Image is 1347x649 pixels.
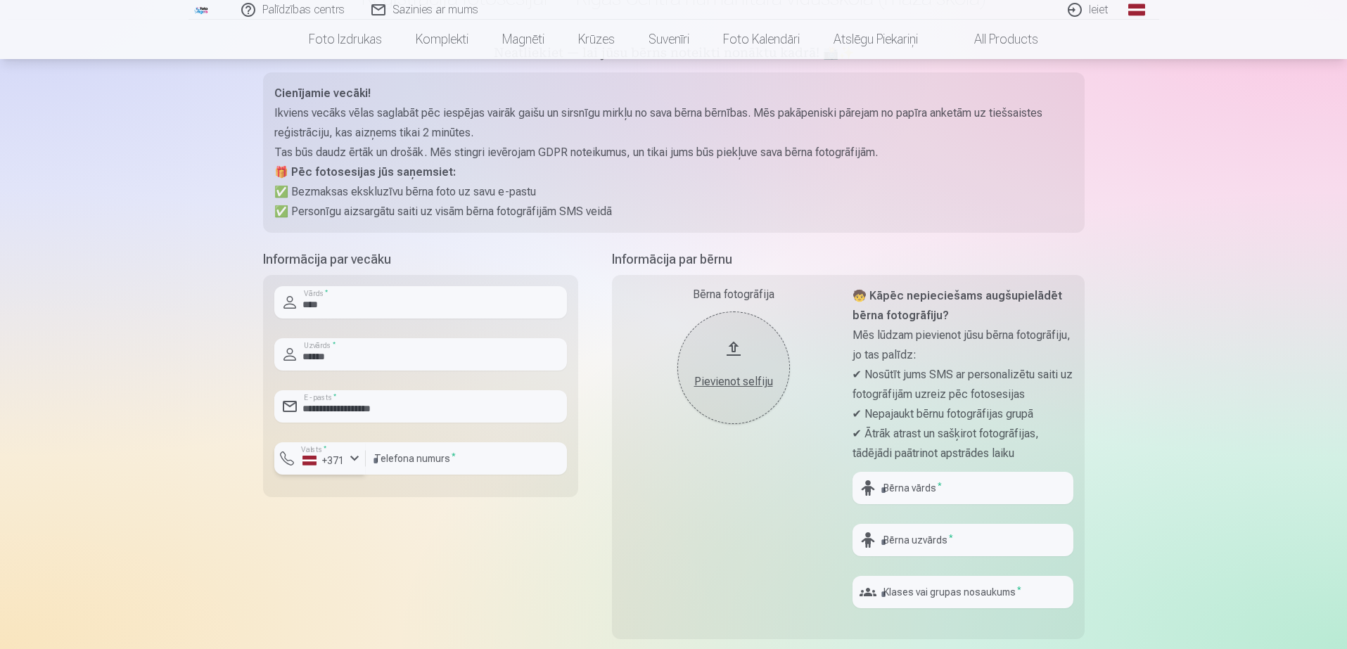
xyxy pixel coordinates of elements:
p: ✔ Nosūtīt jums SMS ar personalizētu saiti uz fotogrāfijām uzreiz pēc fotosesijas [853,365,1073,404]
p: Mēs lūdzam pievienot jūsu bērna fotogrāfiju, jo tas palīdz: [853,326,1073,365]
div: Bērna fotogrāfija [623,286,844,303]
a: Foto kalendāri [706,20,817,59]
img: /fa1 [194,6,210,14]
p: ✅ Personīgu aizsargātu saiti uz visām bērna fotogrāfijām SMS veidā [274,202,1073,221]
a: Atslēgu piekariņi [817,20,935,59]
h5: Informācija par vecāku [263,250,578,269]
button: Pievienot selfiju [677,311,790,424]
a: Magnēti [485,20,561,59]
strong: 🧒 Kāpēc nepieciešams augšupielādēt bērna fotogrāfiju? [853,289,1062,322]
div: +371 [302,454,345,468]
div: Pievienot selfiju [691,373,776,390]
h5: Informācija par bērnu [612,250,1085,269]
a: Krūzes [561,20,632,59]
p: ✔ Nepajaukt bērnu fotogrāfijas grupā [853,404,1073,424]
p: ✅ Bezmaksas ekskluzīvu bērna foto uz savu e-pastu [274,182,1073,202]
strong: Cienījamie vecāki! [274,86,371,100]
a: Foto izdrukas [292,20,399,59]
p: Tas būs daudz ērtāk un drošāk. Mēs stingri ievērojam GDPR noteikumus, un tikai jums būs piekļuve ... [274,143,1073,162]
a: All products [935,20,1055,59]
a: Suvenīri [632,20,706,59]
button: Valsts*+371 [274,442,366,475]
p: ✔ Ātrāk atrast un sašķirot fotogrāfijas, tādējādi paātrinot apstrādes laiku [853,424,1073,463]
p: Ikviens vecāks vēlas saglabāt pēc iespējas vairāk gaišu un sirsnīgu mirkļu no sava bērna bērnības... [274,103,1073,143]
strong: 🎁 Pēc fotosesijas jūs saņemsiet: [274,165,456,179]
label: Valsts [297,444,331,455]
a: Komplekti [399,20,485,59]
